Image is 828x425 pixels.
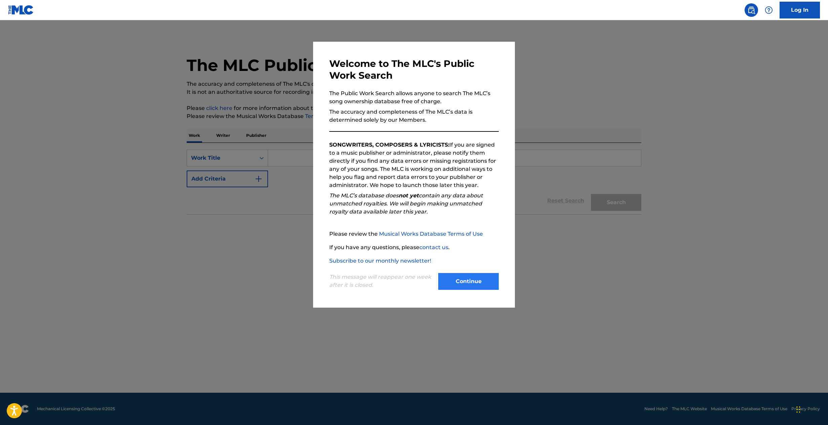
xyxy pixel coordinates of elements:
[329,142,449,148] strong: SONGWRITERS, COMPOSERS & LYRICISTS:
[796,399,800,420] div: Drag
[399,192,419,199] strong: not yet
[329,258,431,264] a: Subscribe to our monthly newsletter!
[329,273,434,289] p: This message will reappear one week after it is closed.
[329,108,499,124] p: The accuracy and completeness of The MLC’s data is determined solely by our Members.
[419,244,448,250] a: contact us
[329,89,499,106] p: The Public Work Search allows anyone to search The MLC’s song ownership database free of charge.
[329,141,499,189] p: If you are signed to a music publisher or administrator, please notify them directly if you find ...
[780,2,820,18] a: Log In
[745,3,758,17] a: Public Search
[329,58,499,81] h3: Welcome to The MLC's Public Work Search
[438,273,499,290] button: Continue
[329,192,483,215] em: The MLC’s database does contain any data about unmatched royalties. We will begin making unmatche...
[747,6,755,14] img: search
[762,3,776,17] div: Help
[329,230,499,238] p: Please review the
[794,393,828,425] iframe: Chat Widget
[379,231,483,237] a: Musical Works Database Terms of Use
[329,243,499,252] p: If you have any questions, please .
[8,5,34,15] img: MLC Logo
[765,6,773,14] img: help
